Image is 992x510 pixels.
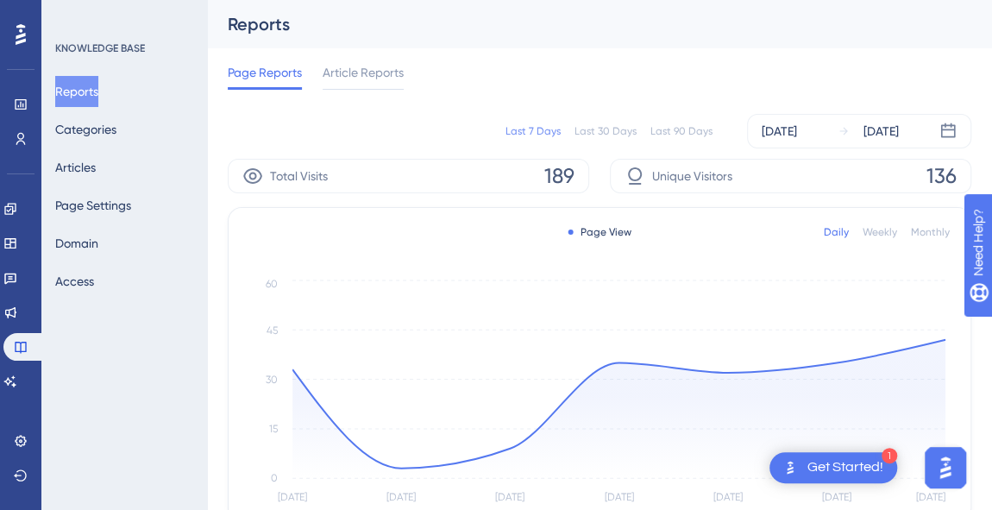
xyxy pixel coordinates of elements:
button: Articles [55,152,96,183]
tspan: [DATE] [916,491,945,503]
span: Need Help? [41,4,108,25]
button: Domain [55,228,98,259]
div: KNOWLEDGE BASE [55,41,145,55]
img: launcher-image-alternative-text [780,457,801,478]
div: Page View [568,225,631,239]
div: Open Get Started! checklist, remaining modules: 1 [769,452,897,483]
tspan: 60 [266,278,278,290]
div: 1 [882,448,897,463]
span: 189 [544,162,574,190]
div: Last 90 Days [650,124,713,138]
button: Access [55,266,94,297]
tspan: [DATE] [822,491,851,503]
div: [DATE] [863,121,899,142]
button: Categories [55,114,116,145]
tspan: [DATE] [386,491,416,503]
span: Total Visits [270,166,328,186]
div: Last 7 Days [505,124,561,138]
div: Last 30 Days [574,124,637,138]
div: Reports [228,12,928,36]
tspan: 45 [267,324,278,337]
tspan: [DATE] [278,491,307,503]
span: 136 [926,162,957,190]
tspan: [DATE] [605,491,634,503]
button: Reports [55,76,98,107]
div: Daily [824,225,849,239]
tspan: [DATE] [495,491,524,503]
div: [DATE] [762,121,797,142]
tspan: 30 [266,374,278,386]
tspan: 15 [269,423,278,435]
tspan: [DATE] [713,491,743,503]
button: Page Settings [55,190,131,221]
div: Monthly [911,225,950,239]
div: Get Started! [807,458,883,477]
iframe: UserGuiding AI Assistant Launcher [920,442,971,494]
span: Unique Visitors [652,166,732,186]
tspan: 0 [271,472,278,484]
span: Article Reports [323,62,404,83]
span: Page Reports [228,62,302,83]
div: Weekly [863,225,897,239]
